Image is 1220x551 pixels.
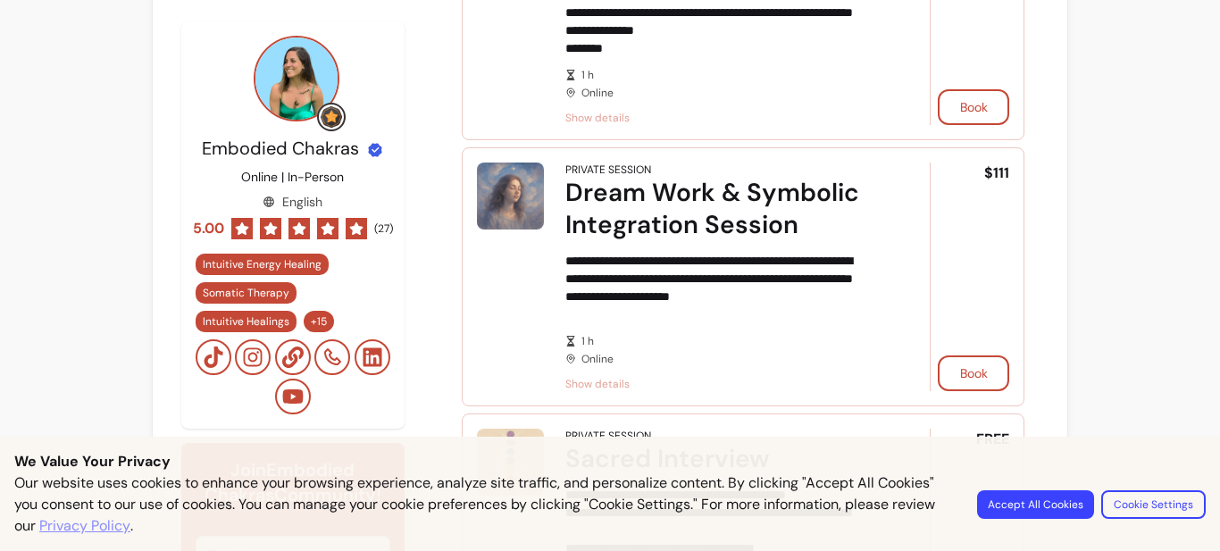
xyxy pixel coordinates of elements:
span: Show details [565,377,881,391]
span: 5.00 [193,218,224,239]
img: Provider image [254,36,339,121]
span: 1 h [581,334,881,348]
span: Somatic Therapy [203,286,289,300]
span: $111 [984,163,1009,184]
p: Online | In-Person [241,168,344,186]
span: ( 27 ) [374,221,393,236]
img: Dream Work & Symbolic Integration Session [477,163,544,230]
button: Cookie Settings [1101,490,1206,519]
div: Private Session [565,163,651,177]
button: Book [938,355,1009,391]
button: Book [938,89,1009,125]
div: Private Session [565,429,651,443]
img: Sacred Interview [477,429,544,496]
span: + 15 [307,314,330,329]
div: Dream Work & Symbolic Integration Session [565,177,881,241]
p: We Value Your Privacy [14,451,1206,472]
span: 1 h [581,68,881,82]
span: Show details [565,111,881,125]
div: Online [565,334,881,366]
p: Our website uses cookies to enhance your browsing experience, analyze site traffic, and personali... [14,472,956,537]
span: Intuitive Energy Healing [203,257,322,271]
div: English [263,193,322,211]
button: Accept All Cookies [977,490,1094,519]
span: Embodied Chakras [202,137,359,160]
span: Intuitive Healings [203,314,289,329]
span: FREE [976,429,1009,450]
img: Grow [321,106,342,128]
a: Privacy Policy [39,515,130,537]
div: Online [565,68,881,100]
